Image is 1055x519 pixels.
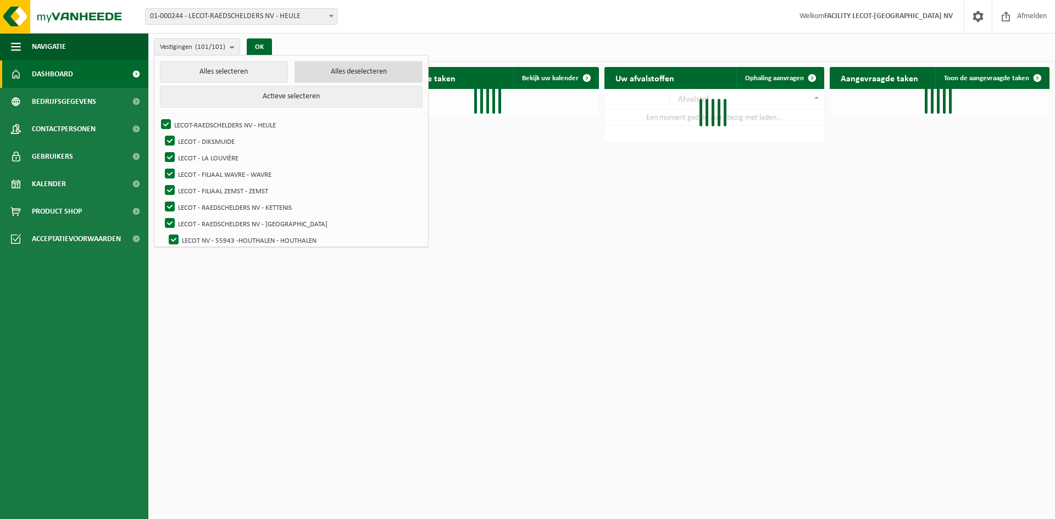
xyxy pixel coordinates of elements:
span: Bedrijfsgegevens [32,88,96,115]
span: Bekijk uw kalender [522,75,579,82]
h2: Aangevraagde taken [830,67,929,88]
label: LECOT - FILIAAL WAVRE - WAVRE [163,166,421,182]
button: OK [247,38,272,56]
button: Actieve selecteren [160,86,423,108]
span: Dashboard [32,60,73,88]
strong: FACILITY LECOT-[GEOGRAPHIC_DATA] NV [824,12,953,20]
label: LECOT - DIKSMUIDE [163,133,421,149]
label: LECOT NV - 55943 -HOUTHALEN - HOUTHALEN [166,232,422,248]
span: 01-000244 - LECOT-RAEDSCHELDERS NV - HEULE [146,9,337,24]
span: Acceptatievoorwaarden [32,225,121,253]
span: Navigatie [32,33,66,60]
label: LECOT - LA LOUVIÈRE [163,149,421,166]
span: Gebruikers [32,143,73,170]
label: LECOT - RAEDSCHELDERS NV - KETTENIS [163,199,421,215]
count: (101/101) [195,43,225,51]
button: Alles deselecteren [295,61,423,83]
span: Ophaling aanvragen [745,75,804,82]
span: Toon de aangevraagde taken [944,75,1029,82]
span: Product Shop [32,198,82,225]
h2: Uw afvalstoffen [604,67,685,88]
span: 01-000244 - LECOT-RAEDSCHELDERS NV - HEULE [145,8,337,25]
span: Kalender [32,170,66,198]
label: LECOT-RAEDSCHELDERS NV - HEULE [159,116,421,133]
button: Vestigingen(101/101) [154,38,240,55]
button: Alles selecteren [160,61,288,83]
a: Ophaling aanvragen [736,67,823,89]
a: Toon de aangevraagde taken [935,67,1048,89]
label: LECOT - RAEDSCHELDERS NV - [GEOGRAPHIC_DATA] [163,215,421,232]
span: Vestigingen [160,39,225,55]
span: Contactpersonen [32,115,96,143]
a: Bekijk uw kalender [513,67,598,89]
label: LECOT - FILIAAL ZEMST - ZEMST [163,182,421,199]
